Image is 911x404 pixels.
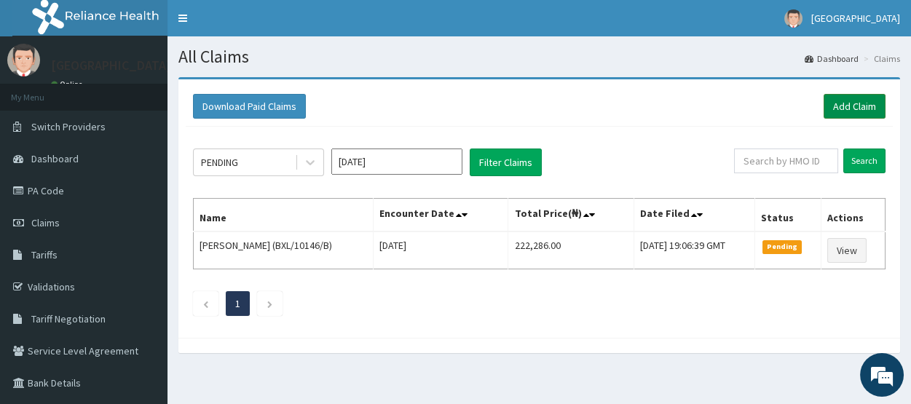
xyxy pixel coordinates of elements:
[267,297,273,310] a: Next page
[194,231,374,269] td: [PERSON_NAME] (BXL/10146/B)
[373,199,508,232] th: Encounter Date
[76,82,245,100] div: Chat with us now
[178,47,900,66] h1: All Claims
[331,148,462,175] input: Select Month and Year
[193,94,306,119] button: Download Paid Claims
[508,199,634,232] th: Total Price(₦)
[860,52,900,65] li: Claims
[634,199,754,232] th: Date Filed
[827,238,867,263] a: View
[202,297,209,310] a: Previous page
[805,52,859,65] a: Dashboard
[194,199,374,232] th: Name
[239,7,274,42] div: Minimize live chat window
[373,231,508,269] td: [DATE]
[762,240,802,253] span: Pending
[7,44,40,76] img: User Image
[811,12,900,25] span: [GEOGRAPHIC_DATA]
[634,231,754,269] td: [DATE] 19:06:39 GMT
[84,114,201,261] span: We're online!
[7,258,277,309] textarea: Type your message and hit 'Enter'
[734,148,838,173] input: Search by HMO ID
[821,199,885,232] th: Actions
[31,248,58,261] span: Tariffs
[31,120,106,133] span: Switch Providers
[754,199,821,232] th: Status
[235,297,240,310] a: Page 1 is your current page
[51,79,86,90] a: Online
[27,73,59,109] img: d_794563401_company_1708531726252_794563401
[784,9,802,28] img: User Image
[31,312,106,325] span: Tariff Negotiation
[843,148,886,173] input: Search
[824,94,886,119] a: Add Claim
[470,148,542,176] button: Filter Claims
[201,155,238,170] div: PENDING
[508,231,634,269] td: 222,286.00
[51,59,171,72] p: [GEOGRAPHIC_DATA]
[31,216,60,229] span: Claims
[31,152,79,165] span: Dashboard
